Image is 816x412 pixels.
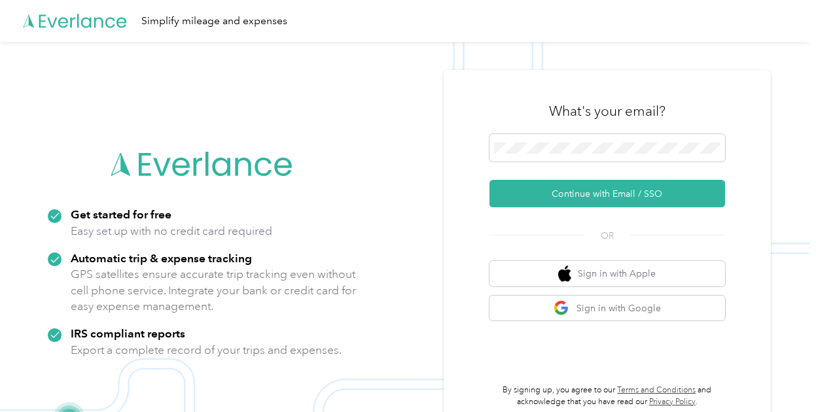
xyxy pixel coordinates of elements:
[549,102,665,120] h3: What's your email?
[71,266,357,315] p: GPS satellites ensure accurate trip tracking even without cell phone service. Integrate your bank...
[558,266,571,282] img: apple logo
[489,261,725,286] button: apple logoSign in with Apple
[71,342,342,358] p: Export a complete record of your trips and expenses.
[489,296,725,321] button: google logoSign in with Google
[71,207,171,221] strong: Get started for free
[71,223,272,239] p: Easy set up with no credit card required
[71,326,185,340] strong: IRS compliant reports
[71,251,252,265] strong: Automatic trip & expense tracking
[554,300,570,317] img: google logo
[649,397,696,407] a: Privacy Policy
[141,13,287,29] div: Simplify mileage and expenses
[584,229,630,243] span: OR
[743,339,816,412] iframe: Everlance-gr Chat Button Frame
[617,385,696,395] a: Terms and Conditions
[489,180,725,207] button: Continue with Email / SSO
[489,385,725,407] p: By signing up, you agree to our and acknowledge that you have read our .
